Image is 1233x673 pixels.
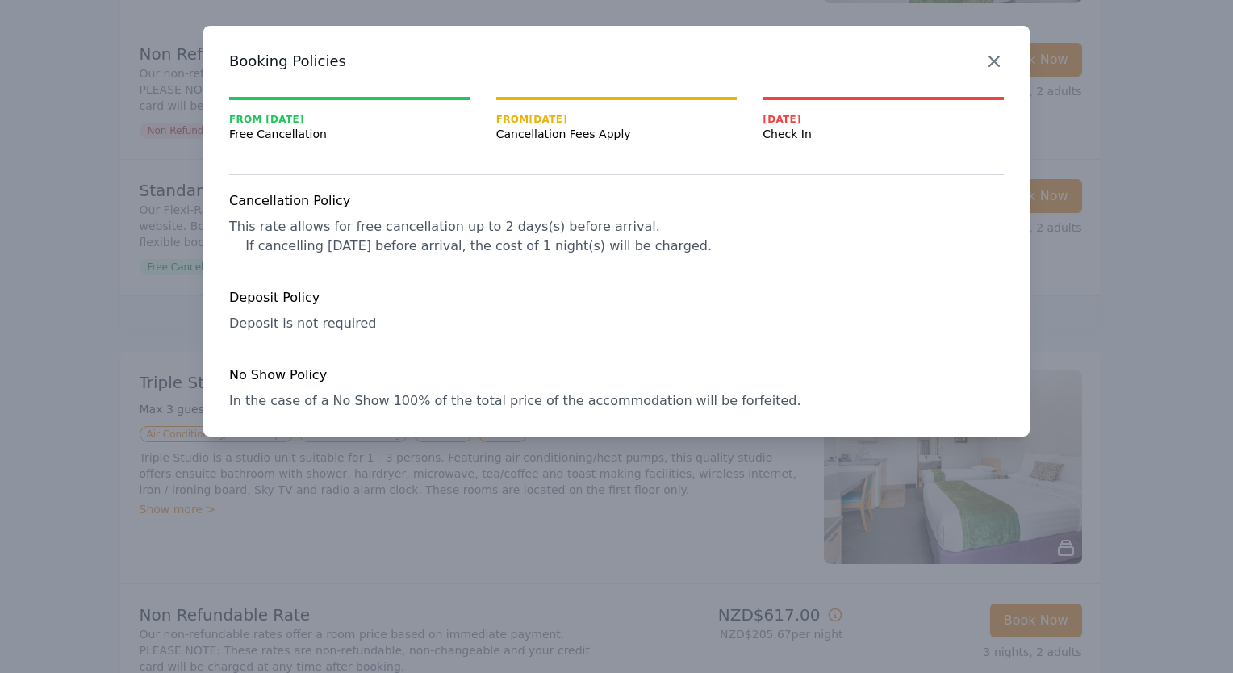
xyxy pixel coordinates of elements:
[229,366,1004,385] h4: No Show Policy
[229,316,376,331] span: Deposit is not required
[229,52,1004,71] h3: Booking Policies
[229,97,1004,142] nav: Progress mt-20
[496,113,738,126] span: From [DATE]
[229,219,712,253] span: This rate allows for free cancellation up to 2 days(s) before arrival. If cancelling [DATE] befor...
[229,113,470,126] span: From [DATE]
[763,113,1004,126] span: [DATE]
[229,288,1004,307] h4: Deposit Policy
[496,126,738,142] span: Cancellation Fees Apply
[763,126,1004,142] span: Check In
[229,393,800,408] span: In the case of a No Show 100% of the total price of the accommodation will be forfeited.
[229,126,470,142] span: Free Cancellation
[229,191,1004,211] h4: Cancellation Policy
